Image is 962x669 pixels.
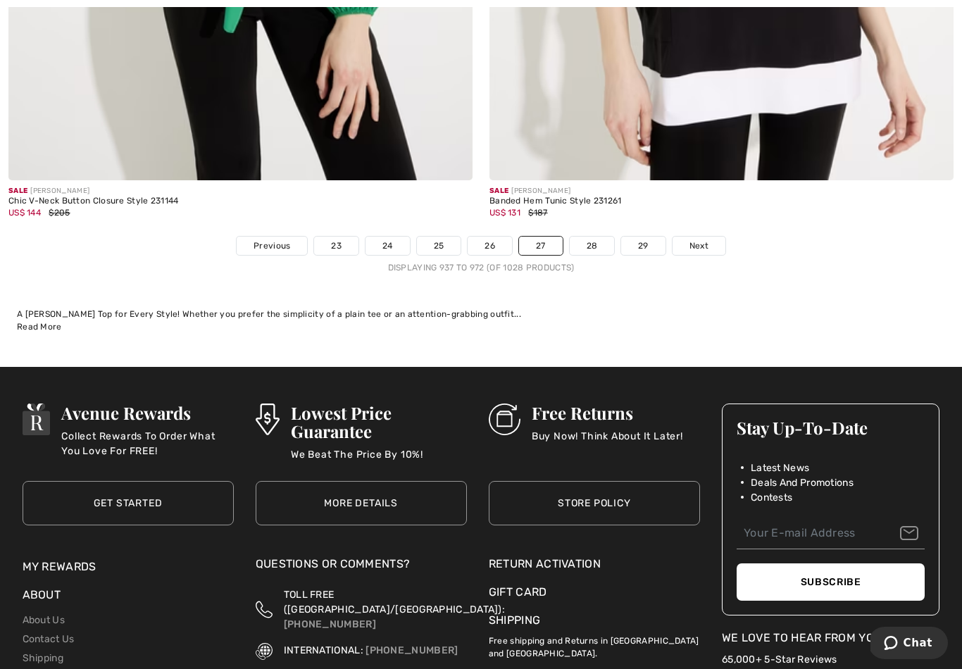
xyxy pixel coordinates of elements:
[751,461,809,475] span: Latest News
[8,187,27,195] span: Sale
[519,237,563,255] a: 27
[291,404,467,440] h3: Lowest Price Guarantee
[284,618,376,630] a: [PHONE_NUMBER]
[751,475,854,490] span: Deals And Promotions
[737,518,925,549] input: Your E-mail Address
[528,208,547,218] span: $187
[366,644,458,656] a: [PHONE_NUMBER]
[61,404,233,422] h3: Avenue Rewards
[489,481,700,525] a: Store Policy
[8,208,41,218] span: US$ 144
[256,587,273,632] img: Toll Free (Canada/US)
[314,237,358,255] a: 23
[17,308,945,320] div: A [PERSON_NAME] Top for Every Style! Whether you prefer the simplicity of a plain tee or an atten...
[23,587,234,611] div: About
[23,481,234,525] a: Get Started
[291,447,467,475] p: We Beat The Price By 10%!
[489,196,622,206] div: Banded Hem Tunic Style 231261
[23,652,63,664] a: Shipping
[532,429,683,457] p: Buy Now! Think About It Later!
[489,208,520,218] span: US$ 131
[751,490,792,505] span: Contests
[468,237,512,255] a: 26
[256,404,280,435] img: Lowest Price Guarantee
[489,613,540,627] a: Shipping
[689,239,708,252] span: Next
[673,237,725,255] a: Next
[254,239,290,252] span: Previous
[737,418,925,437] h3: Stay Up-To-Date
[49,208,70,218] span: $205
[489,629,700,660] p: Free shipping and Returns in [GEOGRAPHIC_DATA] and [GEOGRAPHIC_DATA].
[621,237,666,255] a: 29
[737,563,925,601] button: Subscribe
[570,237,615,255] a: 28
[284,644,363,656] span: INTERNATIONAL:
[17,322,62,332] span: Read More
[532,404,683,422] h3: Free Returns
[489,404,520,435] img: Free Returns
[23,404,51,435] img: Avenue Rewards
[8,196,179,206] div: Chic V-Neck Button Closure Style 231144
[489,187,508,195] span: Sale
[256,556,467,580] div: Questions or Comments?
[870,627,948,662] iframe: Opens a widget where you can chat to one of our agents
[417,237,461,255] a: 25
[366,237,410,255] a: 24
[284,589,505,615] span: TOLL FREE ([GEOGRAPHIC_DATA]/[GEOGRAPHIC_DATA]):
[23,614,65,626] a: About Us
[256,481,467,525] a: More Details
[256,643,273,660] img: International
[23,560,96,573] a: My Rewards
[722,654,837,665] a: 65,000+ 5-Star Reviews
[489,584,700,601] a: Gift Card
[489,186,622,196] div: [PERSON_NAME]
[61,429,233,457] p: Collect Rewards To Order What You Love For FREE!
[23,633,75,645] a: Contact Us
[722,630,940,646] div: We Love To Hear From You!
[237,237,307,255] a: Previous
[489,556,700,573] a: Return Activation
[8,186,179,196] div: [PERSON_NAME]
